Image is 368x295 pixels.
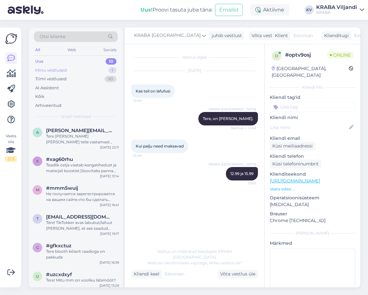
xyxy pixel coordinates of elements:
div: 2 / 3 [5,156,17,162]
a: KRABA ViljandiKRABA [316,5,364,15]
span: #xag60rhu [46,156,73,162]
div: Klient [272,32,288,39]
p: Operatsioonisüsteem [270,195,355,201]
div: [DATE] 13:14 [100,174,119,179]
div: 10 [106,58,116,65]
div: [PERSON_NAME] [270,230,355,236]
input: Lisa nimi [270,124,348,131]
div: juhib vestlust [209,32,242,39]
p: Chrome [TECHNICAL_ID] [270,217,355,224]
b: Uus! [140,7,153,13]
div: Web [66,46,77,54]
div: Aktiivne [250,4,289,16]
span: #gfkxctuz [46,243,71,249]
span: u [36,274,39,279]
div: Не получается зарегестрироватся на вашем сайте,что бы сделать заказ [46,191,119,203]
div: Tere! Mitu mm on vooliku läbimôôt? [46,277,119,283]
div: Kliendi keel [131,271,159,277]
span: KRABA [GEOGRAPHIC_DATA] [209,162,256,167]
div: [DATE] [131,68,258,74]
div: # optv9osj [285,51,327,59]
div: Vaata siia [5,133,17,162]
span: Estonian [165,271,184,277]
div: Socials [102,46,118,54]
span: Otsi kliente [40,33,65,40]
span: x [36,159,39,163]
span: #uzcxdxyf [46,272,72,277]
p: Märkmed [270,240,355,247]
p: Kliendi nimi [270,114,355,121]
p: Brauser [270,211,355,217]
span: KRABA [GEOGRAPHIC_DATA] [134,32,201,39]
div: Küsi telefoninumbrit [270,160,321,168]
span: 12:50 [232,181,256,186]
span: m [36,187,39,192]
div: Klienditugi [322,32,349,39]
div: 90 [105,76,116,82]
div: KRABA Viljandi [316,5,357,10]
div: [GEOGRAPHIC_DATA], [GEOGRAPHIC_DATA] [272,65,349,79]
div: [DATE] 19:17 [100,231,119,236]
input: Lisa tag [270,102,355,112]
span: Vestlus on määratud kasutajale KRABA [GEOGRAPHIC_DATA] [157,249,232,259]
p: Klienditeekond [270,171,355,178]
span: #mmm5wuij [46,185,78,191]
div: Küsi meiliaadressi [270,142,315,150]
span: 12:49 [133,98,157,103]
div: [DATE] 16:39 [100,260,119,265]
div: All [34,46,41,54]
div: Uus [35,58,44,65]
span: o [275,53,278,58]
span: Kui palju need maksavad [136,144,184,148]
div: Arhiveeritud [35,102,61,109]
div: KRABA [316,10,357,15]
span: Online [327,52,353,59]
div: AI Assistent [35,85,59,91]
p: Kliendi email [270,135,355,142]
span: 12:49 [133,153,157,158]
i: „Võtke vestlus üle” [207,260,242,265]
div: Vestlus algas [131,54,258,60]
span: Estonian [293,32,313,39]
div: Kõik [35,93,44,100]
div: Tere [PERSON_NAME] [PERSON_NAME] teile vastamast [GEOGRAPHIC_DATA] sepa turu noored müüjannad ma ... [46,133,119,145]
div: Teadlik ostja vaatab kangatihedust ja materjali koostist:)Soovitaks panna täpsemat infot kodulehe... [46,162,119,174]
span: Kas teil on lafufusi [136,89,170,93]
span: t [36,216,39,221]
div: Proovi tasuta juba täna: [140,6,212,14]
span: a [36,130,39,135]
div: Minu vestlused [35,67,67,74]
div: Võta vestlus üle [249,31,289,40]
span: Vestluse ülevõtmiseks vajutage [147,260,242,265]
img: Askly Logo [5,33,17,45]
p: Kliendi telefon [270,153,355,160]
span: Nähtud ✓ 12:49 [231,126,256,131]
span: thomaskristenk@gmail.com [46,214,113,220]
div: [DATE] 16:41 [100,203,119,207]
p: Kliendi tag'id [270,94,355,101]
span: KRABA [GEOGRAPHIC_DATA] [209,107,256,112]
span: allan.matt19@gmail.com [46,128,113,133]
div: Võta vestlus üle [218,270,258,278]
div: [DATE] 22:11 [100,145,119,150]
div: Kliendi info [270,84,355,90]
span: Uued vestlused [61,114,91,119]
div: Tiimi vestlused [35,76,67,82]
span: 12.99 ja 15.99 [230,171,253,176]
span: Tere, on [PERSON_NAME]. [203,116,253,121]
span: g [36,245,39,250]
a: [URL][DOMAIN_NAME] [270,178,320,184]
p: [MEDICAL_DATA] [270,201,355,208]
div: KV [305,5,314,14]
div: Tere! TikTokker avas labubut/lafuut [PERSON_NAME], et see saadud Krabast. Kas võimalik ka see e-p... [46,220,119,231]
p: Vaata edasi ... [270,186,355,192]
div: Tere blooth kõlarit raadioga on pakkuda [46,249,119,260]
div: [DATE] 13:29 [100,283,119,288]
button: Emailid [215,4,243,16]
div: 1 [108,67,116,74]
